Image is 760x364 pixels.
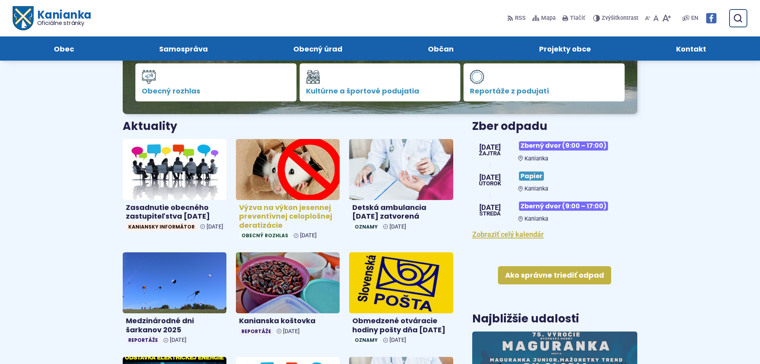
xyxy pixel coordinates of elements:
a: Zberný dvor (9:00 – 17:00) Kanianka [DATE] streda [472,198,637,222]
button: Zvýšiťkontrast [593,10,640,27]
span: Oficiálne stránky [37,20,91,26]
span: Mapa [541,13,556,23]
a: Obecný rozhlas [135,63,296,101]
a: Obecný úrad [258,36,377,61]
span: EN [691,13,698,23]
span: Reportáže [239,327,274,335]
h1: Kanianka [33,10,91,26]
h4: Výzva na výkon jesennej preventívnej celoplošnej deratizácie [239,203,336,230]
a: Logo Kanianka, prejsť na domovskú stránku. [13,6,91,30]
span: Reportáže [126,336,160,344]
span: [DATE] [479,174,501,181]
span: Obec [54,36,74,61]
a: Zasadnutie obecného zastupiteľstva [DATE] Kaniansky informátor [DATE] [123,139,226,234]
h4: Kanianska koštovka [239,316,336,326]
span: [DATE] [389,223,406,230]
button: Zväčšiť veľkosť písma [660,10,673,27]
h3: Aktuality [123,120,177,133]
span: [DATE] [170,337,186,343]
a: EN [690,13,700,23]
a: Reportáže z podujatí [464,63,625,101]
span: streda [479,211,501,217]
span: Občan [428,36,454,61]
span: [DATE] [479,144,501,151]
span: Obecný úrad [293,36,342,61]
a: Výzva na výkon jesennej preventívnej celoplošnej deratizácie Obecný rozhlas [DATE] [236,139,340,243]
h4: Medzinárodné dni šarkanov 2025 [126,316,223,334]
a: Samospráva [125,36,243,61]
a: Projekty obce [504,36,626,61]
a: Papier Kanianka [DATE] utorok [472,168,637,192]
span: Kontakt [676,36,706,61]
span: Reportáže z podujatí [470,87,618,95]
span: Obecný rozhlas [142,87,290,95]
a: Medzinárodné dni šarkanov 2025 Reportáže [DATE] [123,252,226,347]
h4: Detská ambulancia [DATE] zatvorená [352,203,450,221]
span: Projekty obce [539,36,591,61]
span: Kaniansky informátor [126,223,197,231]
span: utorok [479,181,501,187]
span: Oznamy [352,336,380,344]
h4: Zasadnutie obecného zastupiteľstva [DATE] [126,203,223,221]
button: Zmenšiť veľkosť písma [643,10,652,27]
a: Detská ambulancia [DATE] zatvorená Oznamy [DATE] [349,139,453,234]
span: Zberný dvor (9:00 – 17:00) [519,202,608,211]
a: Ako správne triediť odpad [498,266,611,284]
span: [DATE] [207,223,223,230]
button: Tlačiť [560,10,587,27]
span: Kanianka [524,185,548,192]
a: Zobraziť celý kalendár [472,230,544,238]
span: [DATE] [283,328,300,335]
a: Mapa [530,10,557,27]
h3: Zber odpadu [472,120,637,133]
span: Kultúrne a športové podujatia [306,87,454,95]
a: Kanianska koštovka Reportáže [DATE] [236,252,340,338]
img: Prejsť na domovskú stránku [13,6,33,30]
span: Kanianka [524,155,548,162]
span: kontrast [602,15,638,22]
a: Občan [393,36,488,61]
span: Samospráva [159,36,208,61]
h4: Obmedzené otváracie hodiny pošty dňa [DATE] [352,316,450,334]
span: [DATE] [479,204,501,211]
h3: Najbližšie udalosti [472,313,579,325]
a: Obec [19,36,109,61]
a: RSS [507,10,527,27]
a: Kontakt [641,36,741,61]
a: Kultúrne a športové podujatia [300,63,461,101]
span: Obecný rozhlas [239,231,291,240]
span: Zberný dvor (9:00 – 17:00) [519,141,608,151]
span: Zvýšiť [602,15,617,21]
a: Obmedzené otváracie hodiny pošty dňa [DATE] Oznamy [DATE] [349,252,453,347]
span: [DATE] [389,337,406,343]
span: Papier [519,172,544,181]
img: Prejsť na Facebook stránku [706,13,716,23]
span: Oznamy [352,223,380,231]
span: RSS [515,13,526,23]
a: Zberný dvor (9:00 – 17:00) Kanianka [DATE] Zajtra [472,138,637,162]
span: Zajtra [479,151,501,156]
span: Kanianka [524,215,548,222]
button: Nastaviť pôvodnú veľkosť písma [652,10,660,27]
span: Tlačiť [570,15,585,22]
span: [DATE] [300,232,317,239]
